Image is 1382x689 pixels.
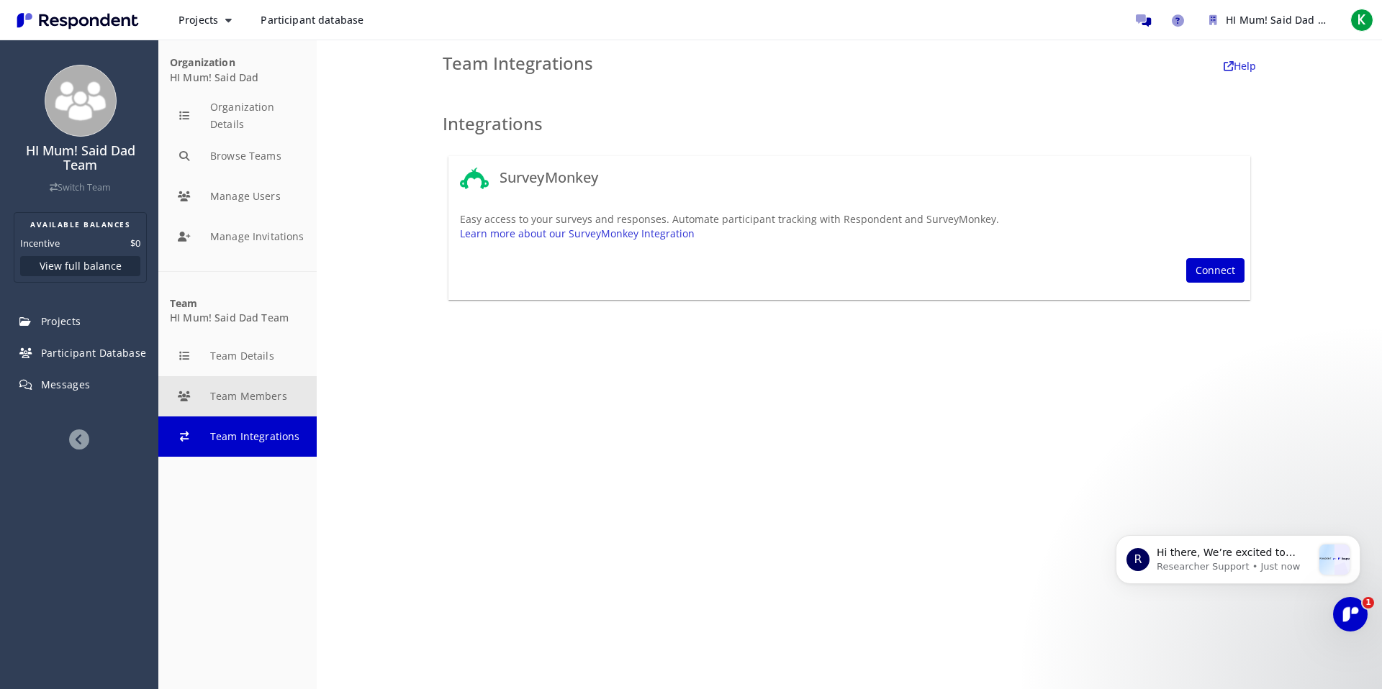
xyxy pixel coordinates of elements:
[1186,258,1245,283] a: Connect
[158,216,317,257] button: Manage Invitations
[158,96,317,136] button: Organization Details
[170,298,305,310] div: Team
[20,256,140,276] button: View full balance
[41,346,147,360] span: Participant Database
[170,298,305,325] div: HI Mum! Said Dad Team
[460,212,1239,241] p: Easy access to your surveys and responses. Automate participant tracking with Respondent and Surv...
[1347,7,1376,33] button: K
[249,7,375,33] a: Participant database
[1350,9,1373,32] span: K
[1226,13,1345,27] span: HI Mum! Said Dad Team
[443,51,593,75] span: Team Integrations
[170,57,305,84] div: HI Mum! Said Dad
[1094,506,1382,650] iframe: Intercom notifications message
[158,176,317,216] button: Manage Users
[179,13,218,27] span: Projects
[500,168,1239,188] span: SurveyMonkey
[167,7,243,33] button: Projects
[50,181,111,193] a: Switch Team
[12,9,144,32] img: Respondent
[20,219,140,230] h2: AVAILABLE BALANCES
[1363,597,1374,608] span: 1
[1129,6,1157,35] a: Message participants
[9,144,151,173] h4: HI Mum! Said Dad Team
[460,168,489,189] img: surveymonkey.png
[41,314,81,328] span: Projects
[1198,7,1342,33] button: HI Mum! Said Dad Team
[45,65,117,137] img: team_avatar_256.png
[1163,6,1192,35] a: Help and support
[14,212,147,283] section: Balance summary
[158,336,317,376] button: Team Details
[130,236,140,250] dd: $0
[20,236,60,250] dt: Incentive
[158,376,317,416] button: Team Members
[1333,597,1368,631] iframe: Intercom live chat
[170,57,305,69] div: Organization
[41,378,91,391] span: Messages
[261,13,363,27] span: Participant database
[158,416,317,457] button: Team Integrations
[1224,59,1256,73] a: Help
[443,114,1256,133] h3: Integrations
[158,136,317,176] button: Browse Teams
[460,227,695,240] a: Learn more about our SurveyMonkey Integration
